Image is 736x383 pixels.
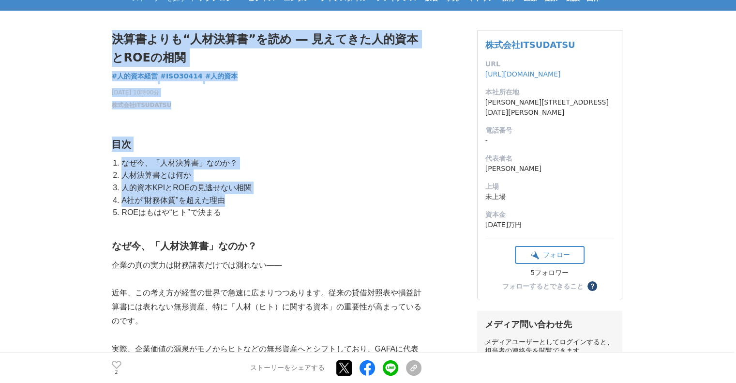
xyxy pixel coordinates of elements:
span: [DATE] 10時00分 [112,88,172,97]
dt: 電話番号 [485,125,614,136]
dd: 未上場 [485,192,614,202]
dt: 上場 [485,182,614,192]
strong: 目次 [112,139,131,150]
li: 人材決算書とは何か [120,169,421,182]
dt: URL [485,59,614,69]
li: 人的資本KPIとROEの見逃せない相関 [120,182,421,194]
span: ？ [589,283,596,290]
dt: 本社所在地 [485,87,614,97]
span: #人的資本 [205,72,238,80]
li: なぜ今、「人材決算書」なのか？ [120,157,421,169]
p: 近年、この考え方が経営の世界で急速に広まりつつあります。従来の貸借対照表や損益計算書には表れない無形資産、特に「人材（ヒト）に関する資本」の重要性が高まっているのです。 [112,286,421,328]
a: #人的資本経営 [112,71,158,81]
a: [URL][DOMAIN_NAME] [485,70,561,78]
dt: 資本金 [485,210,614,220]
li: ROEはもはや“ヒト”で決まる [120,206,421,219]
dd: [PERSON_NAME] [485,164,614,174]
a: #ISO30414 [160,71,203,81]
dd: - [485,136,614,146]
p: 企業の真の実力は財務諸表だけでは測れない―― [112,259,421,273]
li: A社が“財務体質”を超えた理由 [120,194,421,207]
a: 株式会社ITSUDATSU [485,40,575,50]
p: ストーリーをシェアする [250,364,325,372]
span: #ISO30414 [160,72,203,80]
dd: [PERSON_NAME][STREET_ADDRESS][DATE][PERSON_NAME] [485,97,614,118]
h1: 決算書よりも“人材決算書”を読め ― 見えてきた人的資本とROEの相関 [112,30,421,67]
strong: なぜ今、「人材決算書」なのか？ [112,241,257,251]
span: #人的資本経営 [112,72,158,80]
div: 5フォロワー [515,269,585,277]
a: #人的資本 [205,71,238,81]
button: フォロー [515,246,585,264]
a: 株式会社ITSUDATSU [112,101,172,109]
button: ？ [587,281,597,291]
dt: 代表者名 [485,153,614,164]
p: 2 [112,370,121,375]
div: メディア問い合わせ先 [485,319,615,330]
div: フォローするとできること [502,283,584,290]
div: メディアユーザーとしてログインすると、担当者の連絡先を閲覧できます。 [485,338,615,355]
dd: [DATE]万円 [485,220,614,230]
